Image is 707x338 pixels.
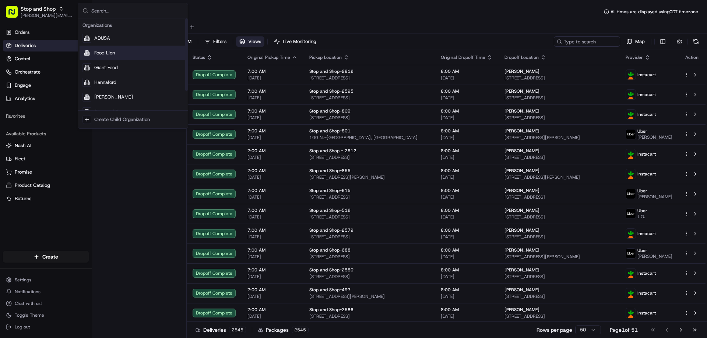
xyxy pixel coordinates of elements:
[21,5,56,13] button: Stop and Shop
[441,188,493,193] span: 8:00 AM
[94,116,150,123] div: Create Child Organization
[637,111,656,117] span: Instacart
[691,36,701,47] button: Refresh
[441,75,493,81] span: [DATE]
[441,214,493,220] span: [DATE]
[62,107,68,113] div: 💻
[15,69,41,75] span: Orchestrate
[3,93,89,104] a: Analytics
[504,168,539,174] span: [PERSON_NAME]
[309,293,429,299] span: [STREET_ADDRESS][PERSON_NAME]
[504,68,539,74] span: [PERSON_NAME]
[626,70,636,79] img: profile_instacart_ahold_partner.png
[504,108,539,114] span: [PERSON_NAME]
[637,248,647,253] span: Uber
[6,142,86,149] a: Nash AI
[637,151,656,157] span: Instacart
[309,194,429,200] span: [STREET_ADDRESS]
[25,78,93,83] div: We're available if you need us!
[247,68,298,74] span: 7:00 AM
[248,38,261,45] span: Views
[247,135,298,140] span: [DATE]
[309,168,351,174] span: Stop and Shop-855
[309,68,353,74] span: Stop and Shop-2812
[15,289,41,295] span: Notifications
[94,64,118,71] span: Giant Food
[6,156,86,162] a: Fleet
[626,90,636,99] img: profile_instacart_ahold_partner.png
[309,227,353,233] span: Stop and Shop-2579
[15,182,50,189] span: Product Catalog
[309,75,429,81] span: [STREET_ADDRESS]
[637,290,656,296] span: Instacart
[15,42,36,49] span: Deliveries
[441,254,493,260] span: [DATE]
[611,9,698,15] span: All times are displayed using CDT timezone
[504,174,614,180] span: [STREET_ADDRESS][PERSON_NAME]
[504,267,539,273] span: [PERSON_NAME]
[21,13,73,18] span: [PERSON_NAME][EMAIL_ADDRESS][PERSON_NAME][DOMAIN_NAME]
[94,35,110,42] span: ADUSA
[504,254,614,260] span: [STREET_ADDRESS][PERSON_NAME]
[292,327,309,333] div: 2545
[236,36,264,47] button: Views
[247,293,298,299] span: [DATE]
[504,135,614,140] span: [STREET_ADDRESS][PERSON_NAME]
[441,307,493,313] span: 8:00 AM
[441,68,493,74] span: 8:00 AM
[247,115,298,121] span: [DATE]
[3,26,89,38] a: Orders
[441,227,493,233] span: 8:00 AM
[91,3,183,18] input: Search...
[59,104,121,117] a: 💻API Documentation
[309,247,351,253] span: Stop and Shop-688
[247,168,298,174] span: 7:00 AM
[626,229,636,238] img: profile_instacart_ahold_partner.png
[309,108,351,114] span: Stop and Shop-809
[193,54,205,60] span: Status
[637,214,647,220] span: J Q.
[441,148,493,154] span: 8:00 AM
[247,254,298,260] span: [DATE]
[554,36,620,47] input: Type to search
[196,326,246,334] div: Deliveries
[610,326,638,334] div: Page 1 of 51
[441,115,493,121] span: [DATE]
[247,95,298,101] span: [DATE]
[70,107,118,114] span: API Documentation
[3,40,89,51] a: Deliveries
[258,326,309,334] div: Packages
[15,324,30,330] span: Log out
[441,313,493,319] span: [DATE]
[247,154,298,160] span: [DATE]
[94,108,127,115] span: Stop and Shop
[4,104,59,117] a: 📗Knowledge Base
[6,169,86,175] a: Promise
[309,135,429,140] span: 100 NJ-[GEOGRAPHIC_DATA], [GEOGRAPHIC_DATA]
[504,54,539,60] span: Dropoff Location
[637,92,656,97] span: Instacart
[15,169,32,175] span: Promise
[309,307,353,313] span: Stop and Shop-2586
[637,128,647,134] span: Uber
[15,156,25,162] span: Fleet
[441,234,493,240] span: [DATE]
[504,128,539,134] span: [PERSON_NAME]
[3,110,89,122] div: Favorites
[504,148,539,154] span: [PERSON_NAME]
[441,135,493,140] span: [DATE]
[229,327,246,333] div: 2545
[441,207,493,213] span: 8:00 AM
[637,310,656,316] span: Instacart
[15,300,42,306] span: Chat with us!
[309,95,429,101] span: [STREET_ADDRESS]
[271,36,320,47] button: Live Monitoring
[504,188,539,193] span: [PERSON_NAME]
[3,140,89,152] button: Nash AI
[504,88,539,94] span: [PERSON_NAME]
[504,227,539,233] span: [PERSON_NAME]
[637,270,656,276] span: Instacart
[626,288,636,298] img: profile_instacart_ahold_partner.png
[637,194,672,200] span: [PERSON_NAME]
